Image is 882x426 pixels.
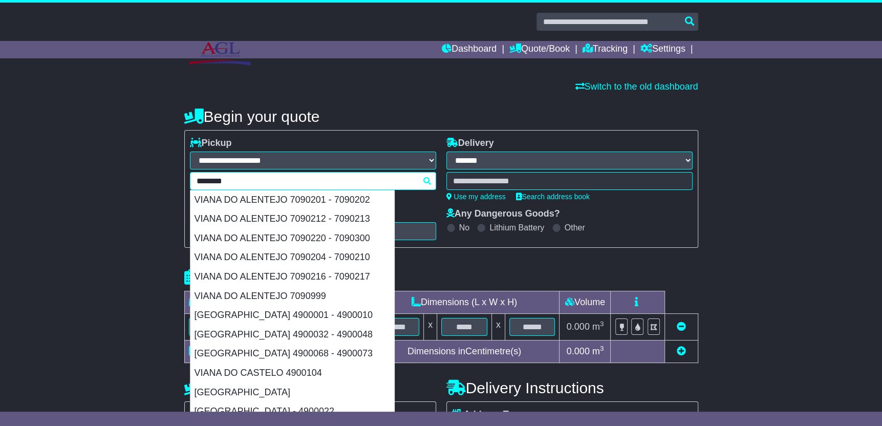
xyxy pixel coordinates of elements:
[567,346,590,356] span: 0.000
[592,346,604,356] span: m
[184,379,436,396] h4: Pickup Instructions
[516,193,590,201] a: Search address book
[190,138,232,149] label: Pickup
[190,364,394,383] div: VIANA DO CASTELO 4900104
[491,314,505,340] td: x
[190,229,394,248] div: VIANA DO ALENTEJO 7090220 - 7090300
[190,209,394,229] div: VIANA DO ALENTEJO 7090212 - 7090213
[446,379,698,396] h4: Delivery Instructions
[184,269,313,286] h4: Package details |
[489,223,544,232] label: Lithium Battery
[575,81,698,92] a: Switch to the old dashboard
[446,208,560,220] label: Any Dangerous Goods?
[184,291,270,314] td: Type
[184,340,270,363] td: Total
[509,41,570,58] a: Quote/Book
[592,322,604,332] span: m
[640,41,685,58] a: Settings
[565,223,585,232] label: Other
[190,190,394,210] div: VIANA DO ALENTEJO 7090201 - 7090202
[190,402,394,421] div: [GEOGRAPHIC_DATA] - 4900022
[446,193,506,201] a: Use my address
[446,138,494,149] label: Delivery
[190,287,394,306] div: VIANA DO ALENTEJO 7090999
[459,223,469,232] label: No
[583,41,628,58] a: Tracking
[190,383,394,402] div: [GEOGRAPHIC_DATA]
[190,267,394,287] div: VIANA DO ALENTEJO 7090216 - 7090217
[184,108,698,125] h4: Begin your quote
[600,320,604,328] sup: 3
[190,248,394,267] div: VIANA DO ALENTEJO 7090204 - 7090210
[677,322,686,332] a: Remove this item
[600,345,604,352] sup: 3
[424,314,437,340] td: x
[190,306,394,325] div: [GEOGRAPHIC_DATA] 4900001 - 4900010
[190,172,436,190] typeahead: Please provide city
[452,409,524,420] label: Address Type
[369,340,560,363] td: Dimensions in Centimetre(s)
[369,291,560,314] td: Dimensions (L x W x H)
[560,291,611,314] td: Volume
[190,344,394,364] div: [GEOGRAPHIC_DATA] 4900068 - 4900073
[567,322,590,332] span: 0.000
[677,346,686,356] a: Add new item
[190,325,394,345] div: [GEOGRAPHIC_DATA] 4900032 - 4900048
[442,41,497,58] a: Dashboard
